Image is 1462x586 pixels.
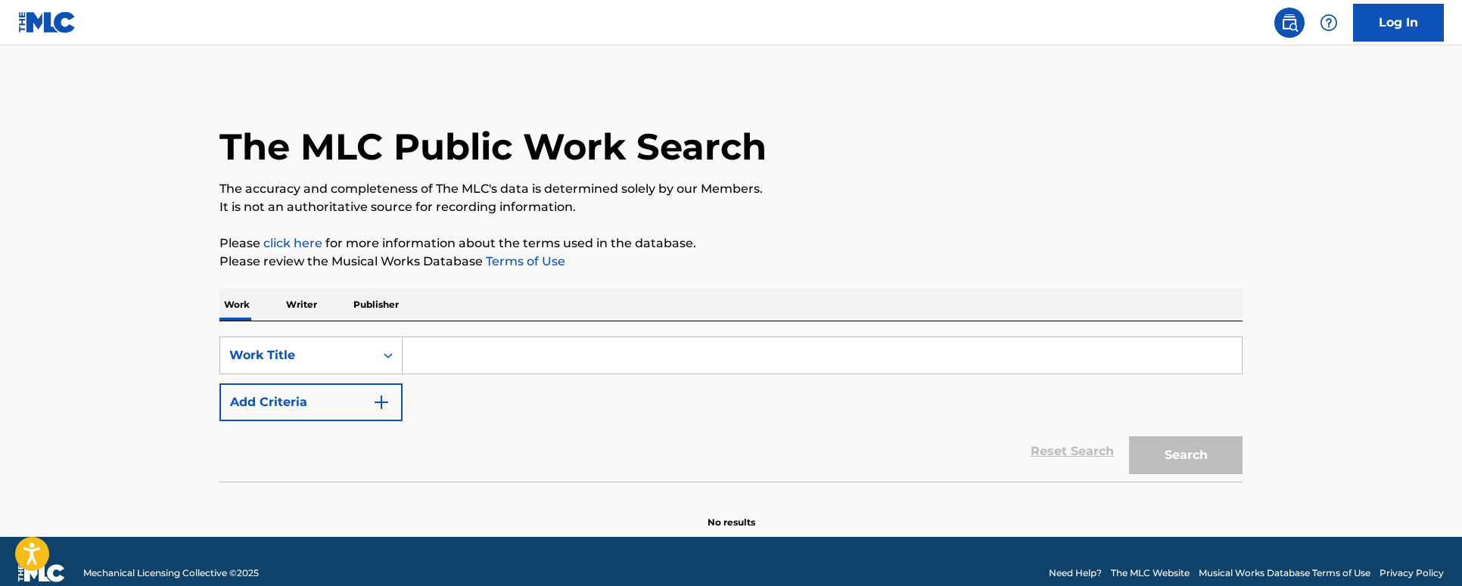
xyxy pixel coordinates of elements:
a: Terms of Use [483,254,565,268]
a: click here [263,236,322,250]
button: Add Criteria [219,383,403,421]
form: Search Form [219,336,1243,482]
a: Need Help? [1049,566,1102,580]
img: MLC Logo [18,11,76,33]
a: The MLC Website [1111,566,1190,580]
p: The accuracy and completeness of The MLC's data is determined solely by our Members. [219,180,1243,198]
a: Log In [1353,4,1444,42]
p: Please for more information about the terms used in the database. [219,234,1243,253]
p: It is not an authoritative source for recording information. [219,198,1243,216]
p: Writer [282,289,322,321]
img: logo [18,564,65,582]
img: 9d2ae6d4665cec9f34b9.svg [372,393,390,411]
a: Privacy Policy [1380,566,1444,580]
div: Help [1314,8,1344,38]
a: Public Search [1274,8,1305,38]
div: Work Title [229,346,365,364]
img: search [1280,14,1299,32]
p: Publisher [349,289,403,321]
p: No results [708,498,755,529]
p: Please review the Musical Works Database [219,253,1243,271]
img: help [1320,14,1338,32]
span: Mechanical Licensing Collective © 2025 [83,566,259,580]
a: Musical Works Database Terms of Use [1199,566,1370,580]
p: Work [219,289,254,321]
h1: The MLC Public Work Search [219,124,767,169]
